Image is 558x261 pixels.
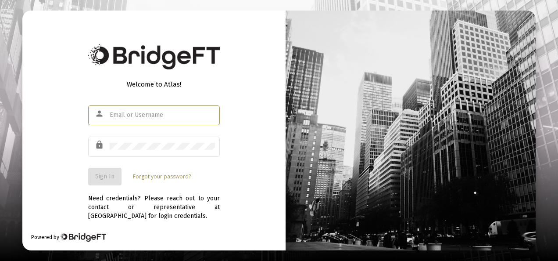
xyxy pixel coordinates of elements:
input: Email or Username [110,112,215,119]
img: Bridge Financial Technology Logo [60,233,106,242]
span: Sign In [95,173,114,180]
div: Need credentials? Please reach out to your contact or representative at [GEOGRAPHIC_DATA] for log... [88,185,220,221]
button: Sign In [88,168,122,185]
mat-icon: person [95,109,105,119]
img: Bridge Financial Technology Logo [88,44,220,69]
a: Forgot your password? [133,172,191,181]
div: Powered by [31,233,106,242]
mat-icon: lock [95,140,105,150]
div: Welcome to Atlas! [88,80,220,89]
